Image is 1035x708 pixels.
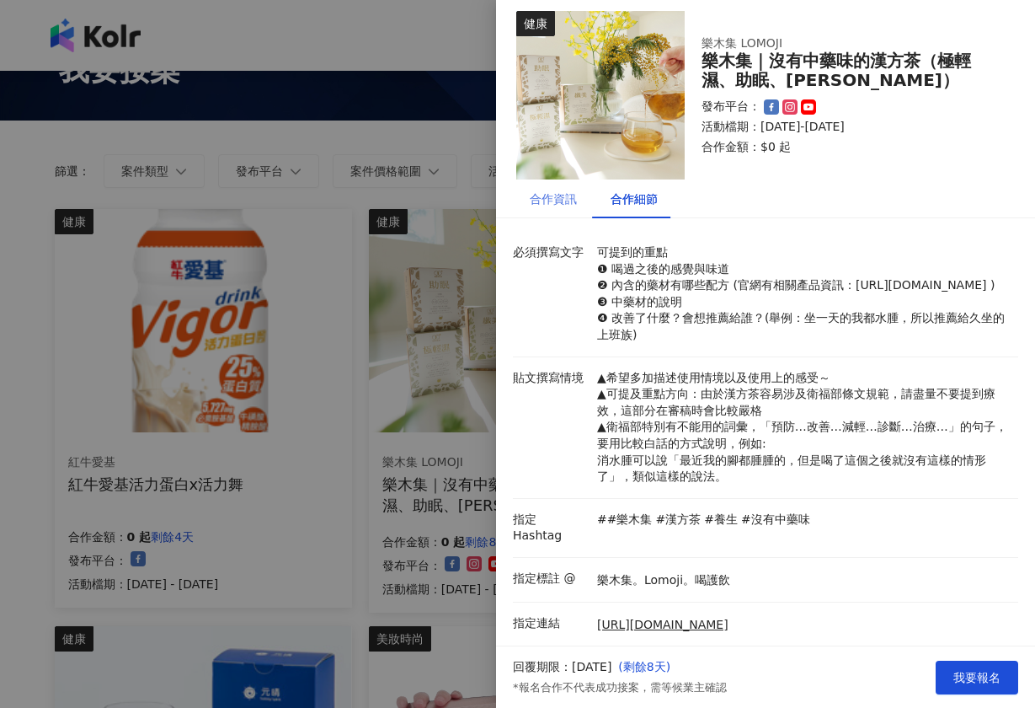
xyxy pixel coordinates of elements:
[618,659,726,676] p: ( 剩餘8天 )
[513,571,589,587] p: 指定標註 @
[611,190,658,208] div: 合作細節
[702,139,998,156] p: 合作金額： $0 起
[513,659,611,676] p: 回覆期限：[DATE]
[516,11,685,180] img: 樂木集｜沒有中藥味的漢方茶（極輕濕、助眠、亮妍）
[741,512,810,528] p: #沒有中藥味
[513,244,589,261] p: 必須撰寫文字
[597,370,1010,485] p: ▲希望多加描述使用情境以及使用上的感受～ ▲可提及重點方向：由於漢方茶容易涉及衛福部條文規範，請盡量不要提到療效，這部分在審稿時會比較嚴格 ▲衛福部特別有不能用的詞彙，「預防…改善…減輕…診斷…...
[953,671,1000,684] span: 我要報名
[655,512,701,528] p: #漢方茶
[513,615,589,632] p: 指定連結
[702,99,760,115] p: 發布平台：
[702,119,998,136] p: 活動檔期：[DATE]-[DATE]
[936,661,1018,695] button: 我要報名
[516,11,555,36] div: 健康
[704,512,738,528] p: #養生
[530,190,577,208] div: 合作資訊
[597,572,730,589] p: 樂木集。Lomoji。喝護飲
[702,51,998,90] div: 樂木集｜沒有中藥味的漢方茶（極輕濕、助眠、[PERSON_NAME]）
[597,617,728,634] a: [URL][DOMAIN_NAME]
[597,512,652,528] p: ##樂木集
[597,244,1010,344] p: 可提到的重點 ❶ 喝過之後的感覺與味道 ❷ 內含的藥材有哪些配方 (官網有相關產品資訊：[URL][DOMAIN_NAME] ) ❸ 中藥材的說明 ❹ 改善了什麼？會想推薦給誰？(舉例：坐一天的...
[513,512,589,544] p: 指定 Hashtag
[513,370,589,387] p: 貼文撰寫情境
[702,35,971,52] div: 樂木集 LOMOJI
[513,680,727,695] p: *報名合作不代表成功接案，需等候業主確認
